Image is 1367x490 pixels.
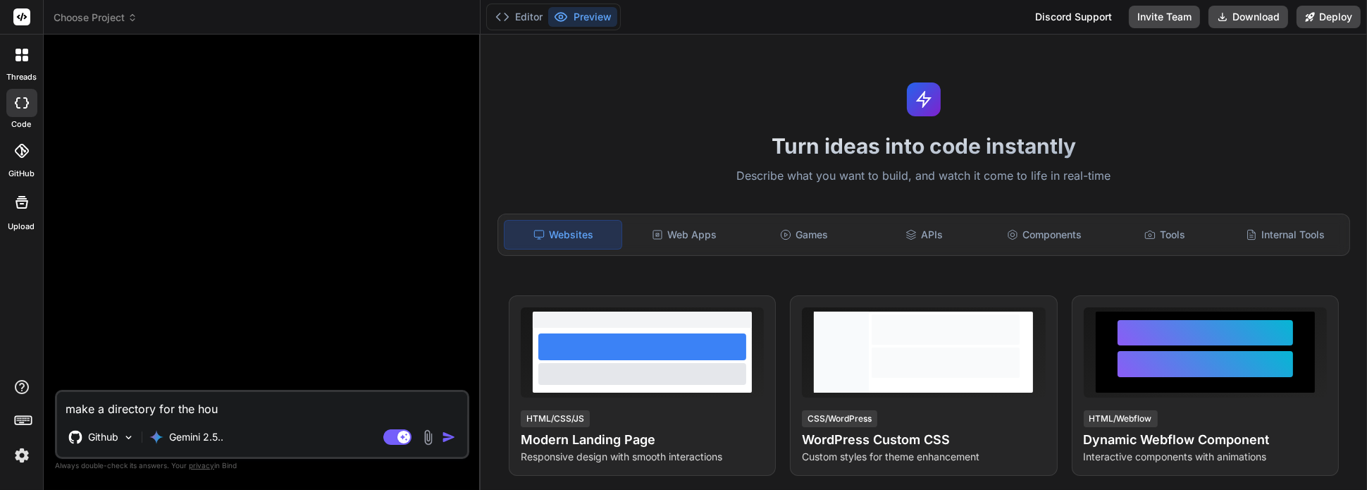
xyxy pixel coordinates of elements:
label: threads [6,71,37,83]
div: Web Apps [625,220,743,250]
p: Gemini 2.5.. [169,430,223,444]
textarea: make a directory for the hou [57,392,467,417]
img: attachment [420,429,436,446]
h1: Turn ideas into code instantly [489,133,1359,159]
button: Invite Team [1129,6,1200,28]
img: settings [10,443,34,467]
p: Custom styles for theme enhancement [802,450,1045,464]
button: Preview [548,7,617,27]
div: Internal Tools [1226,220,1344,250]
button: Deploy [1297,6,1361,28]
div: Discord Support [1027,6,1120,28]
h4: Modern Landing Page [521,430,764,450]
img: icon [442,430,456,444]
p: Github [88,430,118,444]
div: APIs [866,220,984,250]
label: Upload [8,221,35,233]
img: Pick Models [123,431,135,443]
span: Choose Project [54,11,137,25]
h4: WordPress Custom CSS [802,430,1045,450]
div: CSS/WordPress [802,410,877,427]
button: Download [1208,6,1288,28]
p: Describe what you want to build, and watch it come to life in real-time [489,167,1359,185]
p: Responsive design with smooth interactions [521,450,764,464]
div: Components [986,220,1103,250]
div: Websites [504,220,623,250]
span: privacy [189,461,214,470]
p: Always double-check its answers. Your in Bind [55,459,469,472]
div: HTML/CSS/JS [521,410,590,427]
button: Editor [490,7,548,27]
div: Games [746,220,863,250]
label: code [12,118,32,130]
label: GitHub [8,168,35,180]
h4: Dynamic Webflow Component [1084,430,1327,450]
div: HTML/Webflow [1084,410,1158,427]
div: Tools [1106,220,1224,250]
img: Gemini 2.5 Pro [149,430,163,444]
p: Interactive components with animations [1084,450,1327,464]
